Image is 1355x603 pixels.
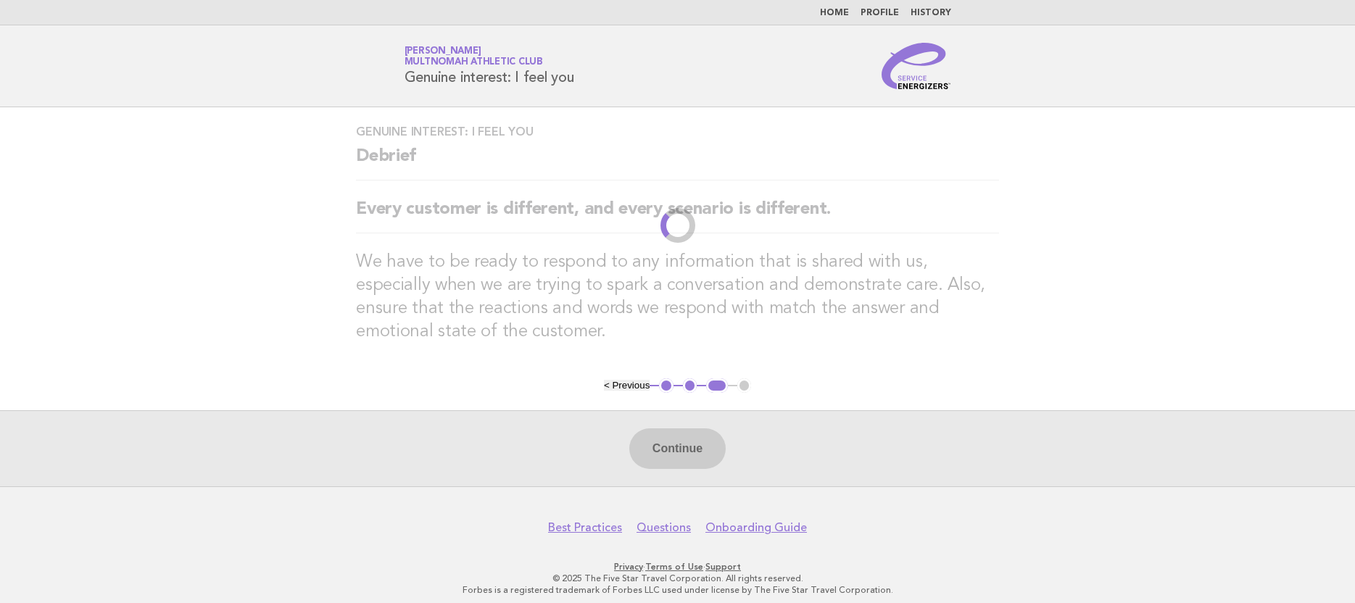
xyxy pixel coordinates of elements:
a: Terms of Use [645,562,703,572]
a: Privacy [614,562,643,572]
span: Multnomah Athletic Club [405,58,543,67]
a: [PERSON_NAME]Multnomah Athletic Club [405,46,543,67]
a: History [911,9,951,17]
h3: Genuine interest: I feel you [356,125,999,139]
h2: Debrief [356,145,999,180]
a: Home [820,9,849,17]
h3: We have to be ready to respond to any information that is shared with us, especially when we are ... [356,251,999,344]
a: Questions [637,520,691,535]
a: Onboarding Guide [705,520,807,535]
a: Profile [861,9,899,17]
h2: Every customer is different, and every scenario is different. [356,198,999,233]
a: Best Practices [548,520,622,535]
p: © 2025 The Five Star Travel Corporation. All rights reserved. [234,573,1122,584]
p: · · [234,561,1122,573]
img: Service Energizers [882,43,951,89]
p: Forbes is a registered trademark of Forbes LLC used under license by The Five Star Travel Corpora... [234,584,1122,596]
h1: Genuine interest: I feel you [405,47,574,85]
a: Support [705,562,741,572]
